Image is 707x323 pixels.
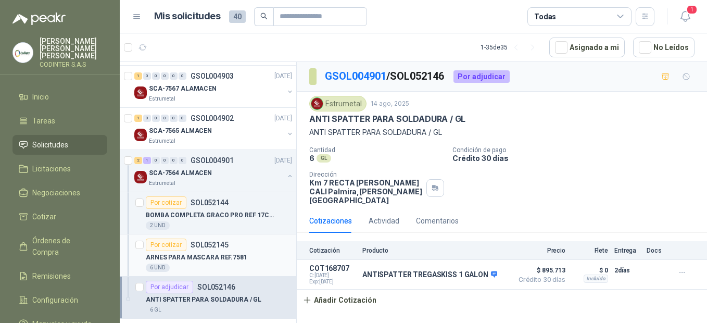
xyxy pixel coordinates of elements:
p: Cotización [309,247,356,254]
div: Por cotizar [146,239,186,251]
p: SOL052145 [191,241,229,249]
a: Solicitudes [12,135,107,155]
p: Dirección [309,171,422,178]
p: Crédito 30 días [452,154,703,163]
div: 0 [152,157,160,164]
span: Crédito 30 días [513,277,565,283]
span: Cotizar [32,211,56,222]
a: Negociaciones [12,183,107,203]
div: 2 UND [146,221,170,230]
div: 0 [170,157,178,164]
a: Cotizar [12,207,107,227]
span: 40 [229,10,246,23]
div: 1 - 35 de 35 [481,39,541,56]
p: SCA-7564 ALMACEN [149,168,212,178]
p: 2 días [614,264,640,277]
p: $ 0 [572,264,608,277]
div: 0 [179,157,186,164]
span: Exp: [DATE] [309,279,356,285]
img: Company Logo [134,129,147,141]
div: GL [317,154,331,163]
span: Remisiones [32,270,71,282]
div: Por adjudicar [453,70,510,83]
div: 6 GL [146,306,166,314]
div: Por cotizar [146,196,186,209]
span: Licitaciones [32,163,71,175]
div: 1 [134,72,142,80]
div: 0 [161,115,169,122]
p: Cantidad [309,146,444,154]
div: 0 [170,115,178,122]
span: Configuración [32,294,78,306]
div: Cotizaciones [309,215,352,227]
p: Estrumetal [149,179,175,188]
div: 0 [143,72,151,80]
p: / SOL052146 [325,68,445,84]
p: [DATE] [274,114,292,123]
p: BOMBA COMPLETA GRACO PRO REF 17C487 [146,210,275,220]
p: SCA-7567 ALAMACEN [149,84,217,94]
p: Docs [647,247,667,254]
p: Estrumetal [149,137,175,145]
a: Licitaciones [12,159,107,179]
div: 0 [179,72,186,80]
div: 6 UND [146,264,170,272]
p: ANTI SPATTER PARA SOLDADURA / GL [309,127,695,138]
img: Company Logo [311,98,323,109]
p: [DATE] [274,71,292,81]
button: Asignado a mi [549,38,625,57]
span: Solicitudes [32,139,68,151]
p: ARNES PARA MASCARA REF.7581 [146,253,247,263]
a: Configuración [12,290,107,310]
a: 1 0 0 0 0 0 GSOL004902[DATE] Company LogoSCA-7565 ALMACENEstrumetal [134,112,294,145]
p: GSOL004903 [191,72,234,80]
p: ANTI SPATTER PARA SOLDADURA / GL [146,295,261,305]
button: 1 [676,7,695,26]
p: Km 7 RECTA [PERSON_NAME] CALI Palmira , [PERSON_NAME][GEOGRAPHIC_DATA] [309,178,422,205]
div: 0 [143,115,151,122]
a: 2 1 0 0 0 0 GSOL004901[DATE] Company LogoSCA-7564 ALMACENEstrumetal [134,154,294,188]
span: Tareas [32,115,55,127]
a: Tareas [12,111,107,131]
p: Condición de pago [452,146,703,154]
div: 1 [134,115,142,122]
p: Flete [572,247,608,254]
p: GSOL004901 [191,157,234,164]
img: Company Logo [134,86,147,99]
p: CODINTER S.A.S [40,61,107,68]
p: Precio [513,247,565,254]
a: Por cotizarSOL052145ARNES PARA MASCARA REF.75816 UND [120,234,296,277]
span: Órdenes de Compra [32,235,97,258]
span: Negociaciones [32,187,80,198]
span: $ 895.713 [513,264,565,277]
span: Inicio [32,91,49,103]
p: ANTISPATTER TREGASKISS 1 GALON [362,270,497,280]
div: 0 [161,157,169,164]
div: Por adjudicar [146,281,193,293]
p: 14 ago, 2025 [371,99,409,109]
img: Company Logo [13,43,33,63]
img: Logo peakr [12,13,66,25]
a: Inicio [12,87,107,107]
div: 0 [161,72,169,80]
div: 0 [170,72,178,80]
button: Añadir Cotización [297,290,382,310]
img: Company Logo [134,171,147,183]
p: SOL052146 [197,283,235,291]
div: 2 [134,157,142,164]
a: Por adjudicarSOL052146ANTI SPATTER PARA SOLDADURA / GL6 GL [120,277,296,319]
a: Por cotizarSOL052144BOMBA COMPLETA GRACO PRO REF 17C4872 UND [120,192,296,234]
p: SCA-7565 ALMACEN [149,126,212,136]
div: 1 [143,157,151,164]
div: Estrumetal [309,96,367,111]
p: Entrega [614,247,640,254]
p: SOL052144 [191,199,229,206]
div: Incluido [584,275,608,283]
div: Comentarios [416,215,459,227]
p: GSOL004902 [191,115,234,122]
p: Producto [362,247,507,254]
p: Estrumetal [149,95,175,103]
p: [DATE] [274,156,292,166]
button: No Leídos [633,38,695,57]
div: 0 [152,115,160,122]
